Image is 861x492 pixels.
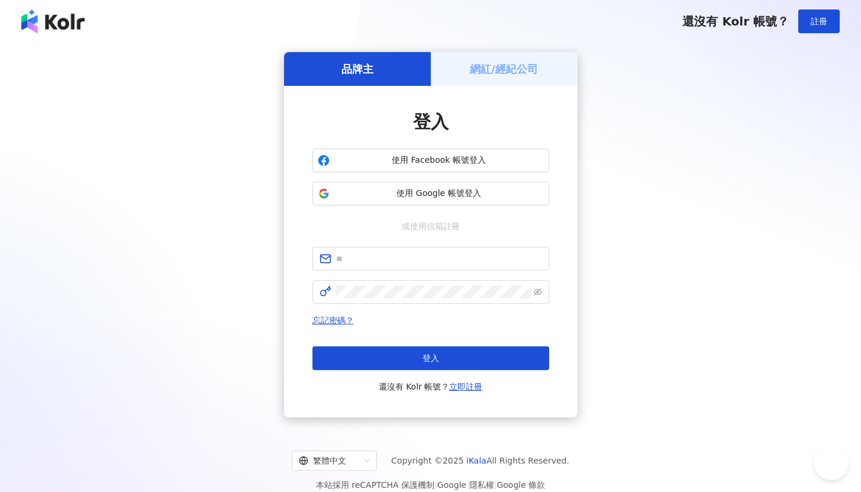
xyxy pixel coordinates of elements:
span: eye-invisible [534,288,542,296]
span: 本站採用 reCAPTCHA 保護機制 [316,478,545,492]
button: 登入 [312,346,549,370]
button: 註冊 [798,9,840,33]
img: logo [21,9,85,33]
span: 註冊 [811,17,827,26]
span: Copyright © 2025 All Rights Reserved. [391,454,569,468]
a: 忘記密碼？ [312,316,354,325]
div: 繁體中文 [299,451,359,470]
span: 使用 Facebook 帳號登入 [334,155,544,166]
h5: 網紅/經紀公司 [470,62,538,76]
iframe: Help Scout Beacon - Open [814,445,849,480]
span: 登入 [413,111,449,132]
a: iKala [466,456,486,465]
a: Google 條款 [496,480,545,490]
span: 還沒有 Kolr 帳號？ [682,14,789,28]
span: | [434,480,437,490]
span: 使用 Google 帳號登入 [334,188,544,200]
button: 使用 Google 帳號登入 [312,182,549,205]
span: | [494,480,497,490]
a: 立即註冊 [449,382,482,391]
span: 還沒有 Kolr 帳號？ [379,380,483,394]
h5: 品牌主 [341,62,373,76]
a: Google 隱私權 [437,480,494,490]
button: 使用 Facebook 帳號登入 [312,149,549,172]
span: 或使用信箱註冊 [394,220,468,233]
span: 登入 [423,353,439,363]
